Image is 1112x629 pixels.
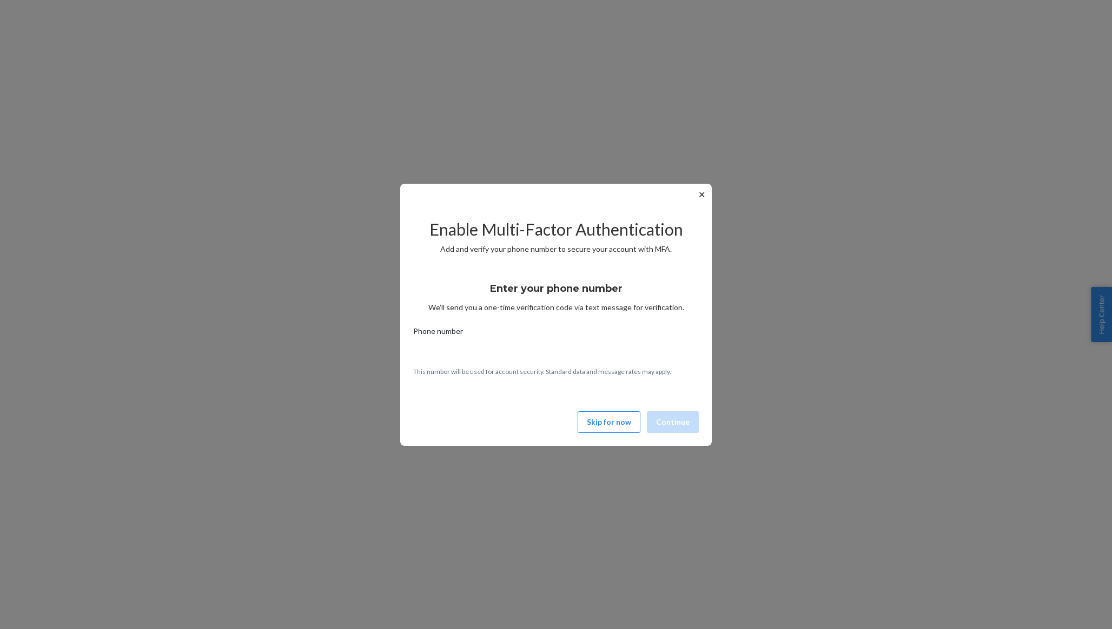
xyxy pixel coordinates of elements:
[413,367,699,376] p: This number will be used for account security. Standard data and message rates may apply.
[413,244,699,255] p: Add and verify your phone number to secure your account with MFA.
[696,188,707,201] button: ✕
[413,273,699,313] div: We’ll send you a one-time verification code via text message for verification.
[490,282,623,296] h3: Enter your phone number
[413,326,463,341] span: Phone number
[578,411,640,433] button: Skip for now
[413,220,699,238] h2: Enable Multi-Factor Authentication
[647,411,699,433] button: Continue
